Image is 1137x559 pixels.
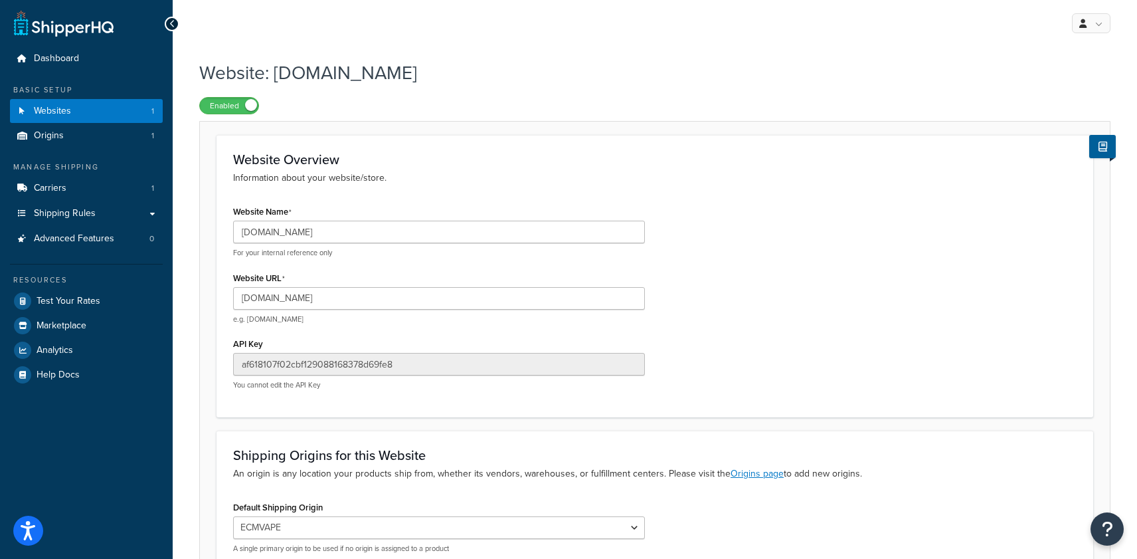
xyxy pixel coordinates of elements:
p: A single primary origin to be used if no origin is assigned to a product [233,544,645,554]
h1: Website: [DOMAIN_NAME] [199,60,1094,86]
div: Resources [10,275,163,286]
a: Websites1 [10,99,163,124]
span: Carriers [34,183,66,194]
label: Website Name [233,207,292,217]
li: Websites [10,99,163,124]
p: An origin is any location your products ship from, whether its vendors, warehouses, or fulfillmen... [233,467,1077,481]
a: Analytics [10,338,163,362]
span: Dashboard [34,53,79,64]
span: 1 [151,183,154,194]
a: Marketplace [10,314,163,338]
label: API Key [233,339,263,349]
span: Advanced Features [34,233,114,245]
label: Enabled [200,98,258,114]
span: Marketplace [37,320,86,332]
a: Shipping Rules [10,201,163,226]
input: XDL713J089NBV22 [233,353,645,376]
span: Analytics [37,345,73,356]
li: Origins [10,124,163,148]
span: Test Your Rates [37,296,100,307]
a: Origins1 [10,124,163,148]
li: Advanced Features [10,227,163,251]
a: Help Docs [10,363,163,387]
span: 0 [149,233,154,245]
div: Manage Shipping [10,162,163,173]
button: Show Help Docs [1089,135,1116,158]
span: 1 [151,106,154,117]
span: Shipping Rules [34,208,96,219]
p: e.g. [DOMAIN_NAME] [233,314,645,324]
div: Basic Setup [10,84,163,96]
a: Origins page [731,467,784,481]
p: You cannot edit the API Key [233,380,645,390]
p: Information about your website/store. [233,171,1077,185]
label: Website URL [233,273,285,284]
span: 1 [151,130,154,142]
label: Default Shipping Origin [233,503,323,512]
h3: Shipping Origins for this Website [233,448,1077,463]
span: Origins [34,130,64,142]
h3: Website Overview [233,152,1077,167]
a: Carriers1 [10,176,163,201]
li: Carriers [10,176,163,201]
button: Open Resource Center [1091,512,1124,546]
p: For your internal reference only [233,248,645,258]
span: Websites [34,106,71,117]
a: Test Your Rates [10,289,163,313]
a: Dashboard [10,47,163,71]
span: Help Docs [37,370,80,381]
a: Advanced Features0 [10,227,163,251]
